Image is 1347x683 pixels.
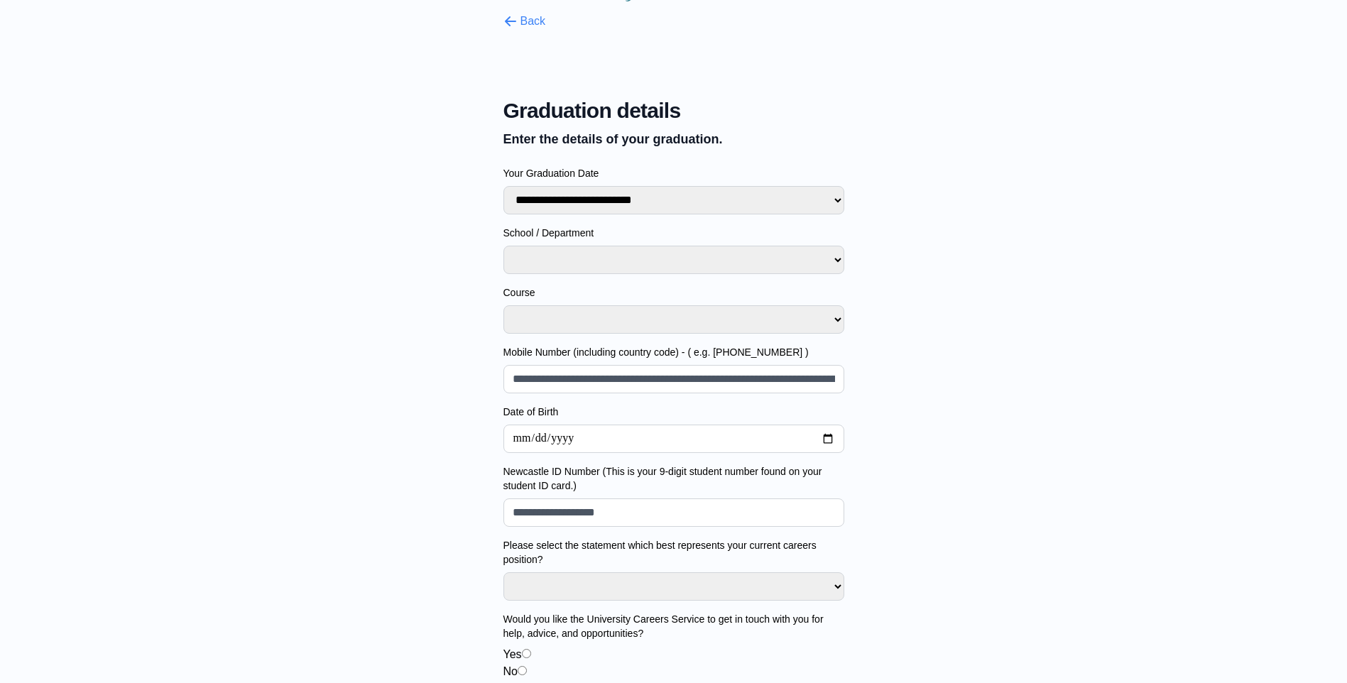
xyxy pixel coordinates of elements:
[503,166,844,180] label: Your Graduation Date
[503,612,844,640] label: Would you like the University Careers Service to get in touch with you for help, advice, and oppo...
[503,98,844,124] span: Graduation details
[503,285,844,300] label: Course
[503,665,518,677] label: No
[503,345,844,359] label: Mobile Number (including country code) - ( e.g. [PHONE_NUMBER] )
[503,538,844,567] label: Please select the statement which best represents your current careers position?
[503,648,522,660] label: Yes
[503,464,844,493] label: Newcastle ID Number (This is your 9-digit student number found on your student ID card.)
[503,405,844,419] label: Date of Birth
[503,226,844,240] label: School / Department
[503,129,844,149] p: Enter the details of your graduation.
[503,13,546,30] button: Back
